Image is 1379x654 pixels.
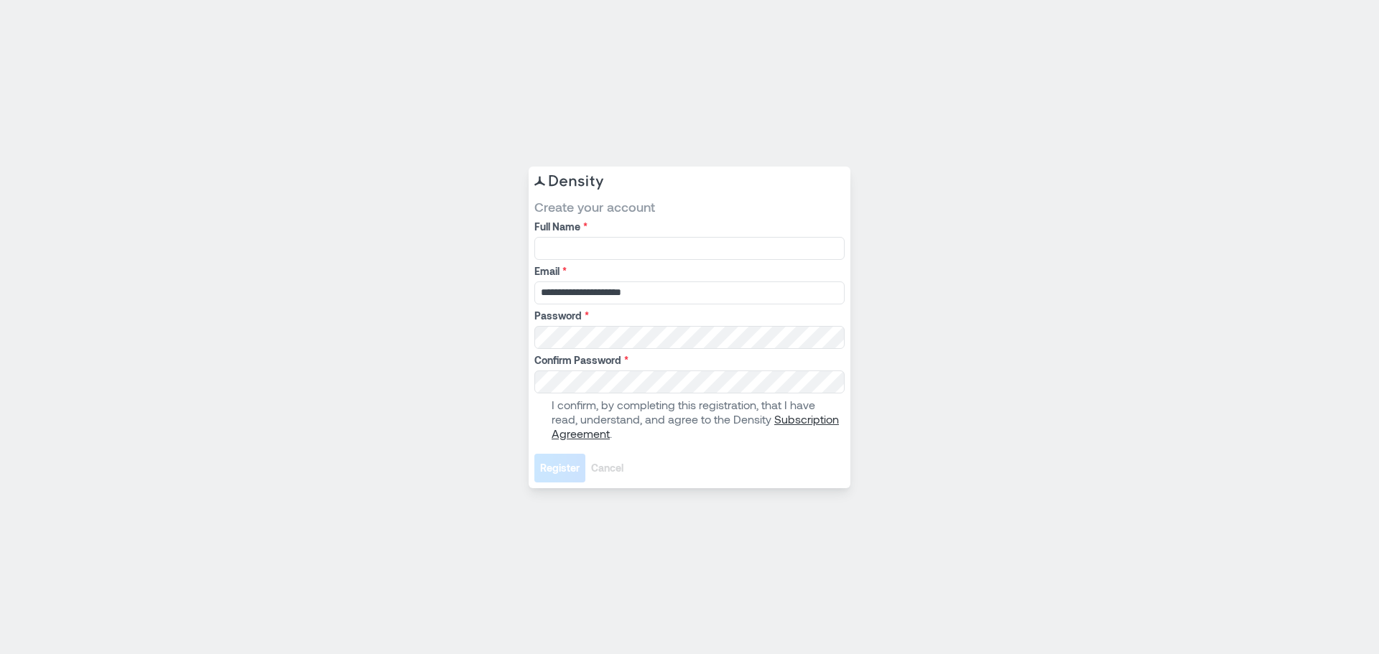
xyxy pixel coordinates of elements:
span: Cancel [591,461,623,475]
span: Create your account [534,198,845,215]
a: Subscription Agreement [552,412,839,440]
label: Full Name [534,220,842,234]
label: Password [534,309,842,323]
button: Cancel [585,454,629,482]
span: Register [540,461,580,475]
label: Email [534,264,842,279]
button: Register [534,454,585,482]
p: I confirm, by completing this registration, that I have read, understand, and agree to the Density . [552,398,842,441]
label: Confirm Password [534,353,842,368]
